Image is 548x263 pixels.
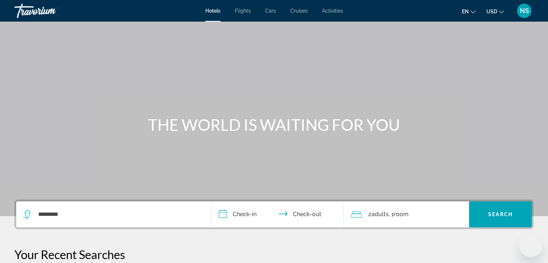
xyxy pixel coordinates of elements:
a: Cars [265,8,276,14]
button: Change currency [486,6,504,17]
span: Search [488,211,513,217]
span: en [462,9,469,14]
span: NS [520,7,529,14]
div: Search widget [16,201,532,227]
span: Room [394,211,409,218]
button: Travelers: 2 adults, 0 children [344,201,469,227]
a: Cruises [290,8,308,14]
a: Hotels [205,8,220,14]
span: , 1 [389,209,409,219]
h1: THE WORLD IS WAITING FOR YOU [139,115,409,134]
button: User Menu [515,3,534,18]
span: Adults [371,211,389,218]
p: Your Recent Searches [14,247,534,262]
span: USD [486,9,497,14]
iframe: Button to launch messaging window [519,234,542,257]
a: Activities [322,8,343,14]
button: Check in and out dates [211,201,344,227]
span: 2 [368,209,389,219]
button: Search [469,201,532,227]
a: Travorium [14,1,86,20]
button: Change language [462,6,476,17]
a: Flights [235,8,251,14]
